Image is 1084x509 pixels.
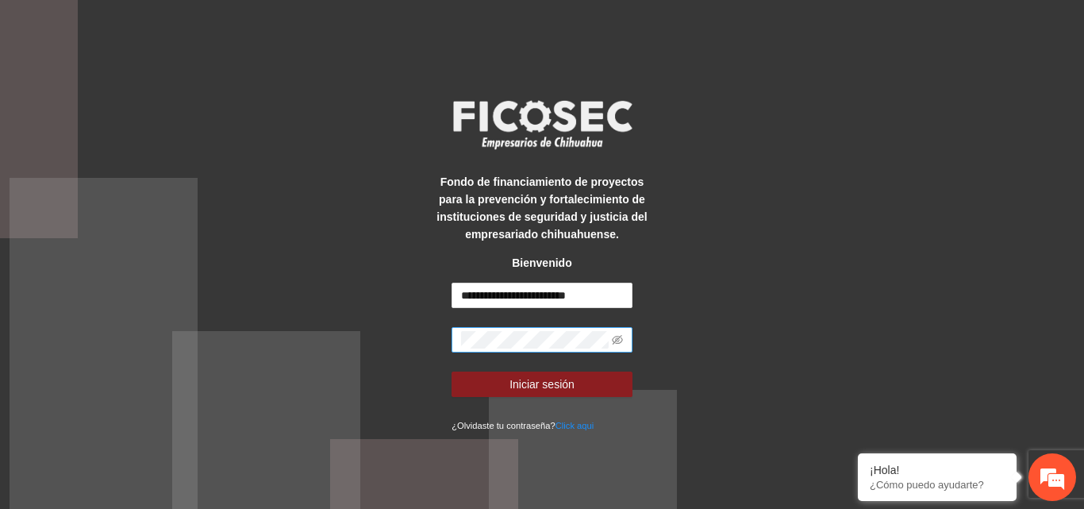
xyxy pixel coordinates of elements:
p: ¿Cómo puedo ayudarte? [870,479,1005,491]
div: Minimizar ventana de chat en vivo [260,8,298,46]
span: Estamos en línea. [92,165,219,326]
div: ¡Hola! [870,464,1005,476]
span: Iniciar sesión [509,376,575,393]
a: Click aqui [555,421,594,430]
button: Iniciar sesión [452,372,632,397]
small: ¿Olvidaste tu contraseña? [452,421,594,430]
div: Chatee con nosotros ahora [83,81,267,102]
img: logo [443,95,641,154]
span: eye-invisible [612,334,623,345]
strong: Bienvenido [512,256,571,269]
textarea: Escriba su mensaje y pulse “Intro” [8,340,302,395]
strong: Fondo de financiamiento de proyectos para la prevención y fortalecimiento de instituciones de seg... [436,175,647,241]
